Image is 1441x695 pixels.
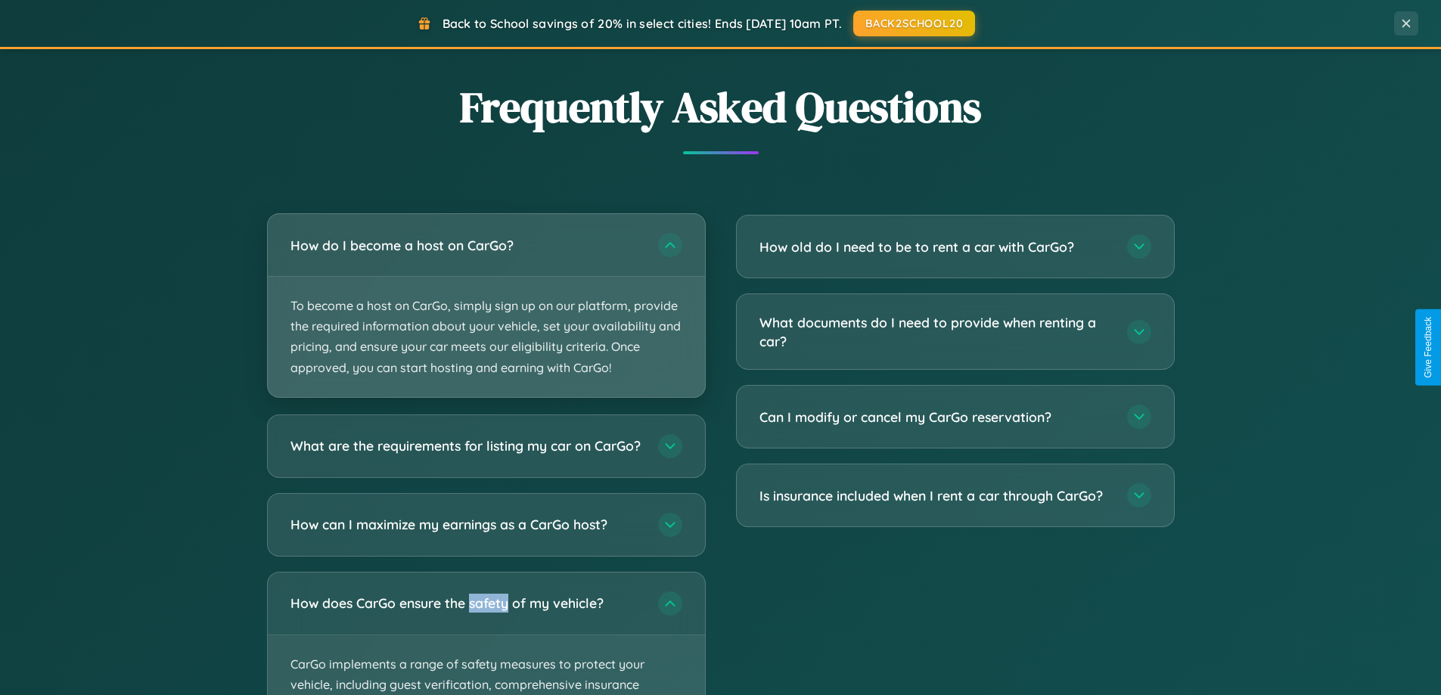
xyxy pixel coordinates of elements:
[853,11,975,36] button: BACK2SCHOOL20
[290,594,643,613] h3: How does CarGo ensure the safety of my vehicle?
[759,408,1112,427] h3: Can I modify or cancel my CarGo reservation?
[290,515,643,534] h3: How can I maximize my earnings as a CarGo host?
[290,236,643,255] h3: How do I become a host on CarGo?
[290,436,643,455] h3: What are the requirements for listing my car on CarGo?
[443,16,842,31] span: Back to School savings of 20% in select cities! Ends [DATE] 10am PT.
[1423,317,1433,378] div: Give Feedback
[268,277,705,397] p: To become a host on CarGo, simply sign up on our platform, provide the required information about...
[759,313,1112,350] h3: What documents do I need to provide when renting a car?
[759,237,1112,256] h3: How old do I need to be to rent a car with CarGo?
[267,78,1175,136] h2: Frequently Asked Questions
[759,486,1112,505] h3: Is insurance included when I rent a car through CarGo?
